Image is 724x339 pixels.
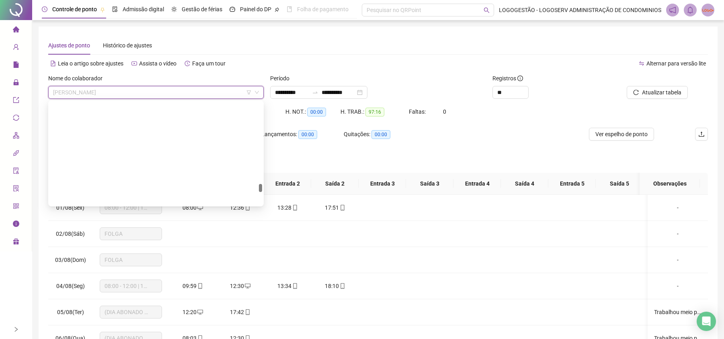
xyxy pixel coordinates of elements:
[339,283,345,289] span: mobile
[339,205,345,210] span: mobile
[453,173,501,195] th: Entrada 4
[359,173,406,195] th: Entrada 3
[406,173,453,195] th: Saída 3
[677,257,679,263] span: -
[50,61,56,66] span: file-text
[270,74,295,83] label: Período
[371,130,390,139] span: 00:00
[13,22,19,39] span: home
[654,309,714,315] span: Trabalhou meio período.
[312,89,318,96] span: to
[492,74,523,83] span: Registros
[311,173,359,195] th: Saída 2
[53,86,259,98] span: RUTH SILVA OLIVEIRA
[595,130,648,139] span: Ver espelho de ponto
[52,6,97,12] span: Controle de ponto
[639,61,644,66] span: swap
[105,306,157,318] span: (DIA ABONADO PARCIALMENTE)
[192,60,226,67] span: Faça um tour
[13,199,19,215] span: qrcode
[264,173,311,195] th: Entrada 2
[677,231,679,237] span: -
[697,312,716,331] div: Open Intercom Messenger
[48,42,90,49] span: Ajustes de ponto
[13,164,19,180] span: audit
[13,146,19,162] span: api
[246,90,251,95] span: filter
[297,6,349,12] span: Folha de pagamento
[244,309,250,315] span: mobile
[344,130,424,139] div: Quitações:
[548,173,596,195] th: Entrada 5
[325,204,339,211] span: 17:51
[633,90,639,95] span: reload
[13,129,19,145] span: apartment
[677,283,679,289] span: -
[291,283,298,289] span: mobile
[197,309,203,315] span: desktop
[702,4,714,16] img: 2423
[409,108,427,115] span: Faltas:
[13,93,19,109] span: export
[57,309,84,315] span: 05/08(Ter)
[261,130,344,139] div: Lançamentos:
[517,76,523,81] span: info-circle
[197,283,203,289] span: mobile
[244,283,250,289] span: desktop
[103,42,152,49] span: Histórico de ajustes
[13,111,19,127] span: sync
[642,88,681,97] span: Atualizar tabela
[687,6,694,14] span: bell
[627,86,688,99] button: Atualizar tabela
[499,6,661,14] span: LOGOGESTÃO - LOGOSERV ADMINISTRAÇÃO DE CONDOMINIOS
[596,173,643,195] th: Saída 5
[105,202,157,214] span: 08:00 - 12:00 | 13:12 - 18:00
[48,74,108,83] label: Nome do colaborador
[183,204,197,211] span: 08:00
[13,76,19,92] span: lock
[112,6,118,12] span: file-done
[669,6,676,14] span: notification
[340,107,409,116] div: H. TRAB.:
[183,309,197,315] span: 12:20
[139,60,176,67] span: Assista o vídeo
[501,173,548,195] th: Saída 4
[646,179,693,188] span: Observações
[646,60,706,67] span: Alternar para versão lite
[182,6,222,12] span: Gestão de férias
[589,128,654,141] button: Ver espelho de ponto
[230,6,235,12] span: dashboard
[287,6,292,12] span: book
[131,61,137,66] span: youtube
[298,130,317,139] span: 00:00
[13,58,19,74] span: file
[105,228,157,240] span: FOLGA
[13,182,19,198] span: solution
[291,205,298,210] span: mobile
[277,204,291,211] span: 13:28
[56,204,84,211] span: 01/08(Sex)
[56,231,85,237] span: 02/08(Sáb)
[275,7,279,12] span: pushpin
[58,60,123,67] span: Leia o artigo sobre ajustes
[105,280,157,292] span: 08:00 - 12:00 | 13:12 - 18:00
[365,108,384,116] span: 97:16
[100,7,105,12] span: pushpin
[640,173,700,195] th: Observações
[183,283,197,289] span: 09:59
[254,90,259,95] span: down
[277,283,291,289] span: 13:34
[244,205,250,210] span: mobile
[230,309,244,315] span: 17:42
[13,327,19,332] span: right
[230,204,244,211] span: 12:36
[123,6,164,12] span: Admissão digital
[197,205,203,210] span: desktop
[13,235,19,251] span: gift
[56,283,85,289] span: 04/08(Seg)
[171,6,177,12] span: sun
[285,107,340,116] div: H. NOT.:
[325,283,339,289] span: 18:10
[484,7,490,13] span: search
[230,283,244,289] span: 12:30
